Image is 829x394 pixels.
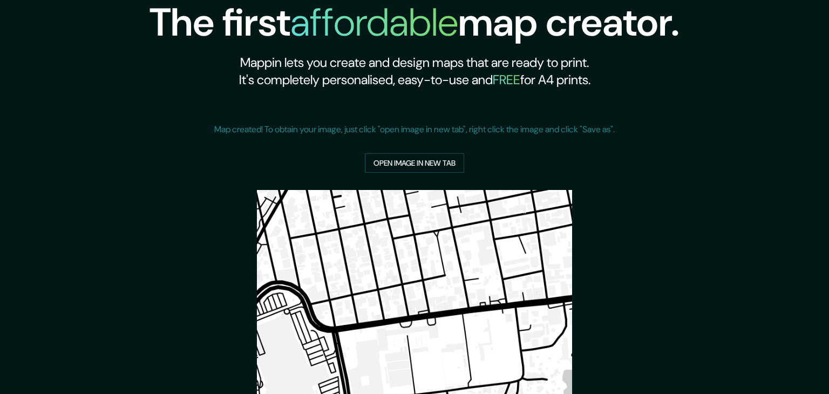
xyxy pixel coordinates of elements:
[365,153,464,173] a: Open image in new tab
[493,71,520,88] h5: FREE
[214,123,615,136] p: Map created! To obtain your image, just click "open image in new tab", right click the image and ...
[150,54,679,89] h2: Mappin lets you create and design maps that are ready to print. It's completely personalised, eas...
